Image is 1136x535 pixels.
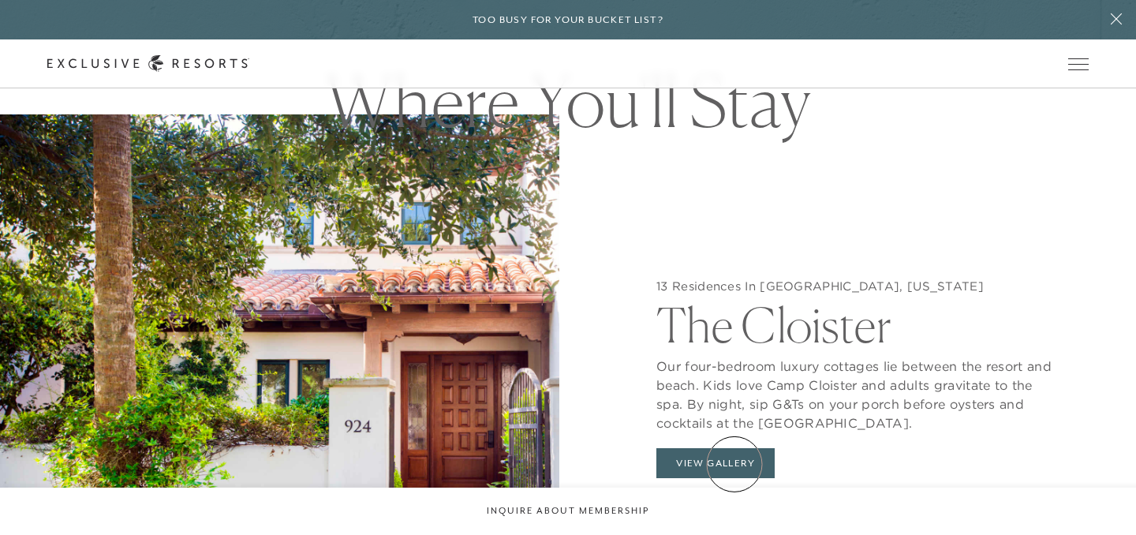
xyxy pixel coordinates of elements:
h6: Too busy for your bucket list? [473,13,663,28]
h1: Where You'll Stay [300,65,836,137]
p: Our four-bedroom luxury cottages lie between the resort and beach. Kids love Camp Cloister and ad... [656,349,1056,432]
h2: The Cloister [656,294,1056,349]
button: View Gallery [656,448,775,478]
h5: 13 Residences In [GEOGRAPHIC_DATA], [US_STATE] [656,279,1056,294]
button: Open navigation [1068,58,1089,69]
